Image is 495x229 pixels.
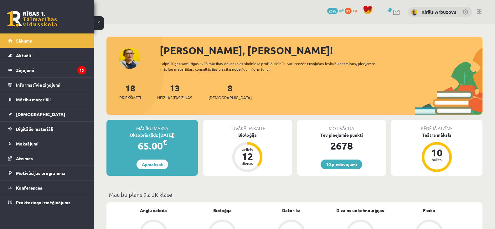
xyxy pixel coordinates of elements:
a: Sākums [8,33,86,48]
span: Proktoringa izmēģinājums [16,200,70,205]
div: Oktobris (līdz [DATE]) [106,132,198,138]
span: [DEMOGRAPHIC_DATA] [209,94,252,101]
div: 10 [427,148,446,158]
span: Digitālie materiāli [16,126,53,132]
a: Fizika [423,207,435,214]
div: 65.00 [106,138,198,153]
a: Rīgas 1. Tālmācības vidusskola [7,11,57,27]
span: xp [353,8,357,13]
a: 91 xp [345,8,360,13]
div: Atlicis [238,148,257,151]
a: Atzīmes [8,151,86,165]
a: Bioloģija [213,207,232,214]
span: Neizlasītās ziņas [157,94,192,101]
a: Teātra māksla 10 balles [391,132,482,173]
a: Ziņojumi13 [8,63,86,77]
a: Angļu valoda [140,207,167,214]
span: Mācību materiāli [16,97,51,102]
a: Proktoringa izmēģinājums [8,195,86,210]
a: Bioloģija Atlicis 12 dienas [203,132,292,173]
a: 8[DEMOGRAPHIC_DATA] [209,82,252,101]
a: [DEMOGRAPHIC_DATA] [8,107,86,121]
span: Sākums [16,38,32,43]
a: 13Neizlasītās ziņas [157,82,192,101]
a: 10 piedāvājumi [321,160,362,169]
div: 2678 [297,138,386,153]
div: balles [427,158,446,161]
a: Konferences [8,181,86,195]
div: Laipni lūgts savā Rīgas 1. Tālmācības vidusskolas skolnieka profilā. Šeit Tu vari redzēt tuvojošo... [160,61,386,72]
span: 2678 [327,8,338,14]
span: Motivācijas programma [16,170,65,176]
a: 18Priekšmeti [119,82,141,101]
a: 2678 mP [327,8,344,13]
a: Aktuāli [8,48,86,63]
span: € [163,138,167,147]
span: mP [339,8,344,13]
div: dienas [238,161,257,165]
a: Datorika [282,207,301,214]
p: Mācību plāns 9.a JK klase [109,190,480,199]
div: 12 [238,151,257,161]
span: 91 [345,8,352,14]
span: Aktuāli [16,53,31,58]
i: 13 [77,66,86,74]
a: Maksājumi [8,136,86,151]
div: Pēdējā atzīme [391,120,482,132]
a: Apmaksāt [137,160,168,169]
legend: Maksājumi [16,136,86,151]
a: Digitālie materiāli [8,122,86,136]
span: Atzīmes [16,155,33,161]
a: Mācību materiāli [8,92,86,107]
span: [DEMOGRAPHIC_DATA] [16,111,65,117]
span: Konferences [16,185,42,191]
a: Dizains un tehnoloģijas [336,207,384,214]
div: Mācību maksa [106,120,198,132]
div: Bioloģija [203,132,292,138]
div: Tev pieejamie punkti [297,132,386,138]
span: Priekšmeti [119,94,141,101]
legend: Informatīvie ziņojumi [16,78,86,92]
img: Kirills Arbuzovs [411,9,417,16]
div: Motivācija [297,120,386,132]
div: Tuvākā ieskaite [203,120,292,132]
a: Motivācijas programma [8,166,86,180]
div: Teātra māksla [391,132,482,138]
a: Informatīvie ziņojumi [8,78,86,92]
a: Kirills Arbuzovs [421,9,456,15]
div: [PERSON_NAME], [PERSON_NAME]! [160,43,482,58]
legend: Ziņojumi [16,63,86,77]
